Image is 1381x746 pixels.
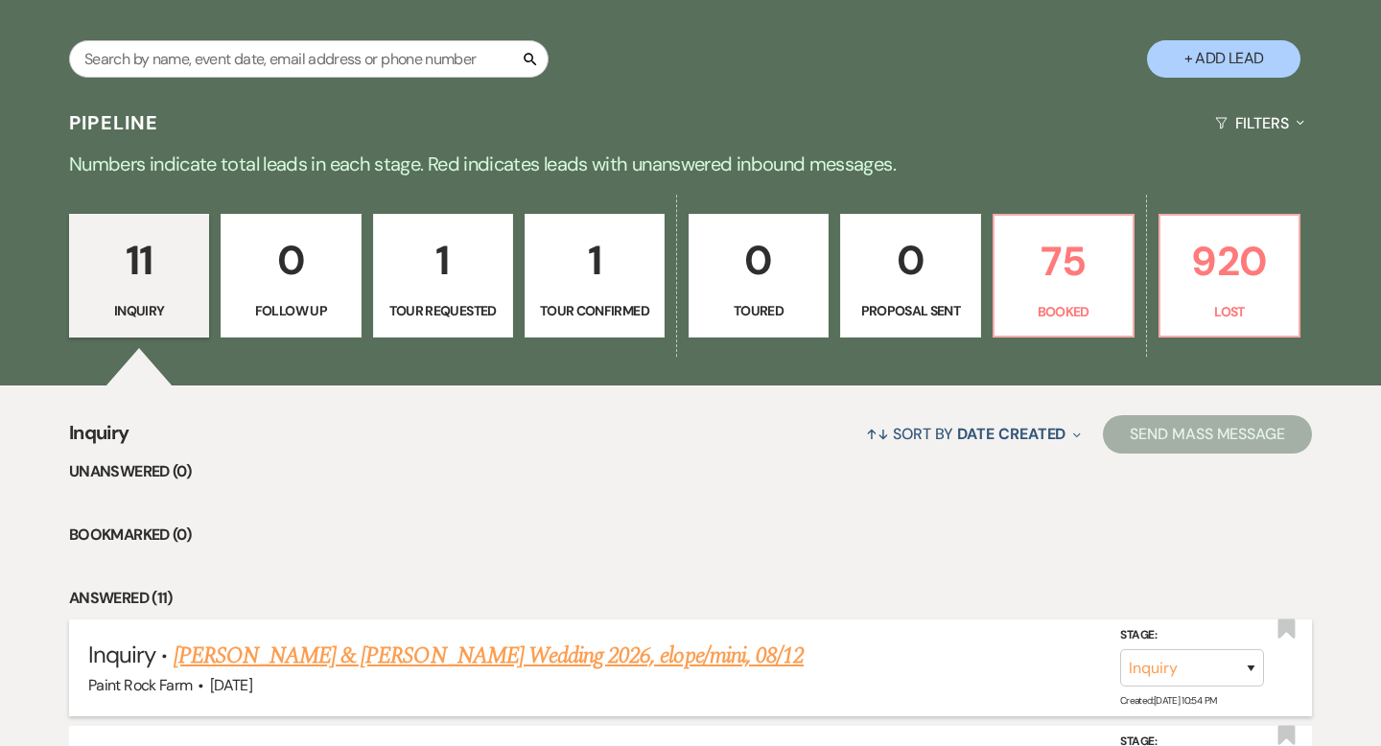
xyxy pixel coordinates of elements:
[82,228,197,292] p: 11
[386,228,501,292] p: 1
[1006,301,1121,322] p: Booked
[537,300,652,321] p: Tour Confirmed
[69,586,1312,611] li: Answered (11)
[689,214,829,338] a: 0Toured
[1103,415,1312,454] button: Send Mass Message
[957,424,1065,444] span: Date Created
[233,228,348,292] p: 0
[858,408,1088,459] button: Sort By Date Created
[69,523,1312,548] li: Bookmarked (0)
[1172,301,1287,322] p: Lost
[233,300,348,321] p: Follow Up
[1207,98,1312,149] button: Filters
[88,675,192,695] span: Paint Rock Farm
[69,40,549,78] input: Search by name, event date, email address or phone number
[69,214,209,338] a: 11Inquiry
[82,300,197,321] p: Inquiry
[853,228,968,292] p: 0
[525,214,665,338] a: 1Tour Confirmed
[69,459,1312,484] li: Unanswered (0)
[537,228,652,292] p: 1
[701,228,816,292] p: 0
[1159,214,1300,338] a: 920Lost
[1147,40,1300,78] button: + Add Lead
[174,639,804,673] a: [PERSON_NAME] & [PERSON_NAME] Wedding 2026, elope/mini, 08/12
[69,418,129,459] span: Inquiry
[1120,694,1216,707] span: Created: [DATE] 10:54 PM
[1172,229,1287,293] p: 920
[221,214,361,338] a: 0Follow Up
[1120,625,1264,646] label: Stage:
[373,214,513,338] a: 1Tour Requested
[701,300,816,321] p: Toured
[210,675,252,695] span: [DATE]
[386,300,501,321] p: Tour Requested
[88,640,155,669] span: Inquiry
[993,214,1135,338] a: 75Booked
[1006,229,1121,293] p: 75
[866,424,889,444] span: ↑↓
[840,214,980,338] a: 0Proposal Sent
[69,109,159,136] h3: Pipeline
[853,300,968,321] p: Proposal Sent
